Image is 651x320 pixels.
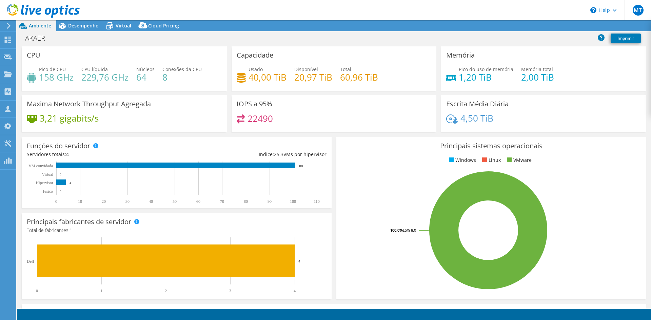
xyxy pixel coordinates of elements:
span: 4 [66,151,69,157]
a: Imprimir [611,34,641,43]
tspan: ESXi 8.0 [403,228,416,233]
h4: 22490 [248,115,273,122]
span: Memória total [521,66,553,72]
h4: 8 [162,73,202,81]
h3: CPU [27,51,40,59]
h4: 158 GHz [39,73,74,81]
span: Cloud Pricing [148,22,179,29]
h3: Maxima Network Throughput Agregada [27,100,151,108]
span: 1 [70,227,72,233]
h4: 2,00 TiB [521,73,554,81]
h4: 229,76 GHz [81,73,129,81]
span: Disponível [294,66,318,72]
h4: 20,97 TiB [294,73,332,81]
text: 4 [70,181,71,185]
span: Virtual [116,22,131,29]
span: Conexões da CPU [162,66,202,72]
text: 30 [125,199,130,204]
text: 80 [244,199,248,204]
h4: 60,96 TiB [340,73,378,81]
text: Virtual [42,172,54,177]
li: VMware [505,156,532,164]
h4: 4,50 TiB [460,114,493,122]
h4: 1,20 TiB [459,73,513,81]
text: 0 [60,190,61,193]
text: 1 [100,289,102,293]
text: 50 [173,199,177,204]
text: 40 [149,199,153,204]
span: 25.3 [274,151,283,157]
text: 60 [196,199,200,204]
text: 3 [229,289,231,293]
h1: AKAER [22,35,56,42]
text: 0 [36,289,38,293]
text: 2 [165,289,167,293]
span: Pico de CPU [39,66,66,72]
span: CPU líquida [81,66,108,72]
li: Windows [447,156,476,164]
text: 0 [60,173,61,176]
text: 90 [268,199,272,204]
text: 101 [299,164,303,168]
tspan: 100.0% [390,228,403,233]
text: 100 [290,199,296,204]
svg: \n [590,7,596,13]
span: MT [633,5,644,16]
text: 4 [294,289,296,293]
text: 70 [220,199,224,204]
text: 10 [78,199,82,204]
h3: Capacidade [237,51,273,59]
span: Total [340,66,351,72]
text: Hipervisor [36,180,53,185]
span: Ambiente [29,22,51,29]
span: Núcleos [136,66,155,72]
h3: Memória [446,51,475,59]
text: 0 [55,199,57,204]
tspan: Físico [43,189,53,194]
h3: Principais sistemas operacionais [341,142,641,150]
div: Índice: VMs por hipervisor [177,151,327,158]
text: VM convidada [28,164,53,168]
h3: Funções do servidor [27,142,90,150]
h3: IOPS a 95% [237,100,272,108]
h4: 3,21 gigabits/s [40,114,99,122]
h4: 64 [136,73,155,81]
text: 4 [298,259,300,263]
li: Linux [480,156,501,164]
text: 20 [102,199,106,204]
text: Dell [27,259,34,264]
text: 110 [314,199,320,204]
h3: Principais fabricantes de servidor [27,218,131,226]
div: Servidores totais: [27,151,177,158]
h3: Escrita Média Diária [446,100,509,108]
span: Desempenho [68,22,99,29]
h4: 40,00 TiB [249,73,287,81]
span: Usado [249,66,263,72]
h4: Total de fabricantes: [27,227,327,234]
span: Pico do uso de memória [459,66,513,72]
